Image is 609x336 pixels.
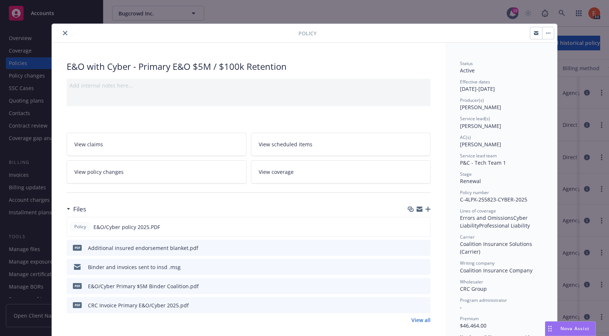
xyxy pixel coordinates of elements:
[421,282,428,290] button: preview file
[73,245,82,250] span: pdf
[421,244,428,252] button: preview file
[560,325,589,332] span: Nova Assist
[251,160,431,183] a: View coverage
[460,208,496,214] span: Lines of coverage
[460,79,542,93] div: [DATE] - [DATE]
[67,160,247,183] a: View policy changes
[460,79,490,85] span: Effective dates
[460,171,472,177] span: Stage
[460,279,483,285] span: Wholesaler
[460,196,527,203] span: C-4LPX-255823-CYBER-2025
[460,141,501,148] span: [PERSON_NAME]
[460,322,486,329] span: $46,464.00
[298,29,316,37] span: Policy
[479,222,530,229] span: Professional Liability
[460,178,481,185] span: Renewal
[259,140,312,148] span: View scheduled items
[460,159,506,166] span: P&C - Tech Team 1
[421,263,428,271] button: preview file
[460,153,497,159] span: Service lead team
[411,316,431,324] a: View all
[259,168,294,176] span: View coverage
[460,122,501,129] span: [PERSON_NAME]
[73,302,82,308] span: pdf
[88,301,189,309] div: CRC Invoice Primary E&O/Cyber 2025.pdf
[409,244,415,252] button: download file
[409,301,415,309] button: download file
[73,204,86,214] h3: Files
[93,223,160,231] span: E&O/Cyber policy 2025.PDF
[460,297,507,303] span: Program administrator
[460,134,471,140] span: AC(s)
[460,104,501,111] span: [PERSON_NAME]
[460,115,490,122] span: Service lead(s)
[460,67,475,74] span: Active
[545,322,555,336] div: Drag to move
[67,204,86,214] div: Files
[460,214,529,229] span: Cyber Liability
[73,283,82,289] span: pdf
[409,282,415,290] button: download file
[460,267,532,274] span: Coalition Insurance Company
[545,321,596,336] button: Nova Assist
[251,133,431,156] a: View scheduled items
[460,214,513,221] span: Errors and Omissions
[74,168,124,176] span: View policy changes
[88,244,198,252] div: Additional insured endorsement blanket.pdf
[460,285,487,292] span: CRC Group
[460,304,462,311] span: -
[421,301,428,309] button: preview file
[460,234,475,240] span: Carrier
[460,240,534,255] span: Coalition Insurance Solutions (Carrier)
[421,223,427,231] button: preview file
[74,140,103,148] span: View claims
[88,263,181,271] div: Binder and invoices sent to insd .msg
[460,189,489,196] span: Policy number
[409,263,415,271] button: download file
[409,223,415,231] button: download file
[460,60,473,67] span: Status
[61,29,70,37] button: close
[73,224,88,230] span: Policy
[70,82,428,89] div: Add internal notes here...
[88,282,199,290] div: E&O/Cyber Primary $5M Binder Coalition.pdf
[460,315,479,322] span: Premium
[460,260,495,266] span: Writing company
[460,97,484,103] span: Producer(s)
[67,60,431,73] div: E&O with Cyber - Primary E&O $5M / $100k Retention
[67,133,247,156] a: View claims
